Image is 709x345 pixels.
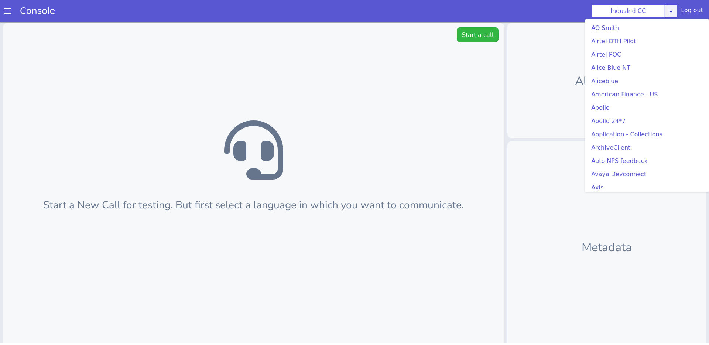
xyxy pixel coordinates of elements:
p: Metadata [519,219,694,236]
a: Axis [588,182,706,194]
a: Application - Collections [588,129,706,140]
a: Airtel POC [588,49,706,61]
a: Avaya Devconnect [588,168,706,180]
a: Aliceblue [588,75,706,87]
p: Alternatives [519,52,694,70]
a: Console [11,6,64,16]
a: ArchiveClient [588,142,706,154]
a: Airtel DTH Pilot [588,35,706,47]
button: IndusInd CC [591,4,665,18]
a: American Finance - US [588,89,706,100]
a: Apollo 24*7 [588,115,706,127]
a: Apollo [588,102,706,114]
a: AO Smith [588,22,706,34]
p: Start a New Call for testing. But first select a language in which you want to communicate. [15,177,493,193]
a: Alice Blue NT [588,62,706,74]
button: Start a call [457,7,499,22]
div: Log out [681,6,703,18]
a: Auto NPS feedback [588,155,706,167]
